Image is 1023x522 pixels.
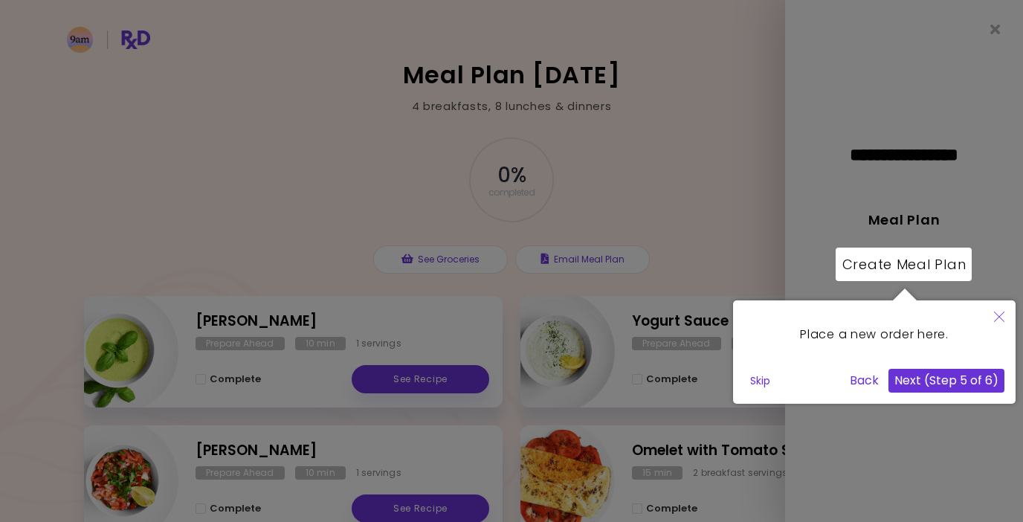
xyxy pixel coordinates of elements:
div: Place a new order here. [733,300,1016,404]
button: Skip [744,370,776,392]
button: Close [983,300,1016,335]
div: Place a new order here. [744,312,1004,358]
button: Next (Step 5 of 6) [888,369,1004,393]
button: Back [844,369,885,393]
